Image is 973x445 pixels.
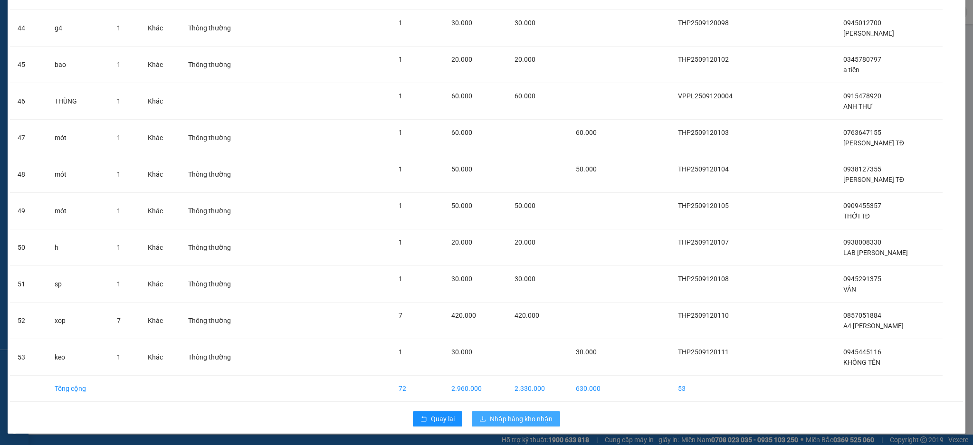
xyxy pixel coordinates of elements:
[843,202,881,209] span: 0909455357
[47,339,109,376] td: keo
[10,193,47,229] td: 49
[678,19,729,27] span: THP2509120098
[472,411,560,426] button: downloadNhập hàng kho nhận
[576,348,597,356] span: 30.000
[451,56,472,63] span: 20.000
[47,376,109,402] td: Tổng cộng
[515,92,535,100] span: 60.000
[843,139,904,147] span: [PERSON_NAME] TĐ
[451,202,472,209] span: 50.000
[117,24,121,32] span: 1
[451,238,472,246] span: 20.000
[576,165,597,173] span: 50.000
[10,266,47,303] td: 51
[451,348,472,356] span: 30.000
[181,303,258,339] td: Thông thường
[413,411,462,426] button: rollbackQuay lại
[47,83,109,120] td: THÙNG
[181,229,258,266] td: Thông thường
[678,129,729,136] span: THP2509120103
[515,312,539,319] span: 420.000
[140,193,181,229] td: Khác
[117,97,121,105] span: 1
[843,348,881,356] span: 0945445116
[140,156,181,193] td: Khác
[181,10,258,47] td: Thông thường
[10,83,47,120] td: 46
[117,353,121,361] span: 1
[843,249,908,256] span: LAB [PERSON_NAME]
[117,317,121,324] span: 7
[576,129,597,136] span: 60.000
[420,416,427,423] span: rollback
[678,202,729,209] span: THP2509120105
[140,83,181,120] td: Khác
[10,47,47,83] td: 45
[47,120,109,156] td: mót
[843,359,880,366] span: KHÔNG TÊN
[451,312,476,319] span: 420.000
[47,266,109,303] td: sp
[843,56,881,63] span: 0345780797
[117,170,121,178] span: 1
[47,156,109,193] td: mót
[399,275,402,283] span: 1
[140,10,181,47] td: Khác
[843,312,881,319] span: 0857051884
[399,129,402,136] span: 1
[678,238,729,246] span: THP2509120107
[507,376,568,402] td: 2.330.000
[843,29,894,37] span: [PERSON_NAME]
[670,376,764,402] td: 53
[47,303,109,339] td: xop
[10,303,47,339] td: 52
[140,303,181,339] td: Khác
[678,56,729,63] span: THP2509120102
[515,238,535,246] span: 20.000
[568,376,622,402] td: 630.000
[181,339,258,376] td: Thông thường
[399,312,402,319] span: 7
[843,275,881,283] span: 0945291375
[490,414,553,424] span: Nhập hàng kho nhận
[10,229,47,266] td: 50
[843,92,881,100] span: 0915478920
[444,376,507,402] td: 2.960.000
[678,275,729,283] span: THP2509120108
[117,207,121,215] span: 1
[399,19,402,27] span: 1
[117,244,121,251] span: 1
[140,339,181,376] td: Khác
[117,61,121,68] span: 1
[399,348,402,356] span: 1
[678,348,729,356] span: THP2509120111
[391,376,444,402] td: 72
[399,92,402,100] span: 1
[10,156,47,193] td: 48
[47,229,109,266] td: h
[10,10,47,47] td: 44
[843,66,859,74] span: a tiến
[451,165,472,173] span: 50.000
[399,165,402,173] span: 1
[47,10,109,47] td: g4
[515,202,535,209] span: 50.000
[47,193,109,229] td: mót
[843,165,881,173] span: 0938127355
[431,414,455,424] span: Quay lại
[10,339,47,376] td: 53
[399,56,402,63] span: 1
[181,47,258,83] td: Thông thường
[451,275,472,283] span: 30.000
[140,266,181,303] td: Khác
[843,322,904,330] span: A4 [PERSON_NAME]
[515,19,535,27] span: 30.000
[843,285,856,293] span: VÂN
[843,103,873,110] span: ANH THƯ
[140,47,181,83] td: Khác
[678,165,729,173] span: THP2509120104
[451,19,472,27] span: 30.000
[181,156,258,193] td: Thông thường
[117,280,121,288] span: 1
[843,212,870,220] span: THỜI TĐ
